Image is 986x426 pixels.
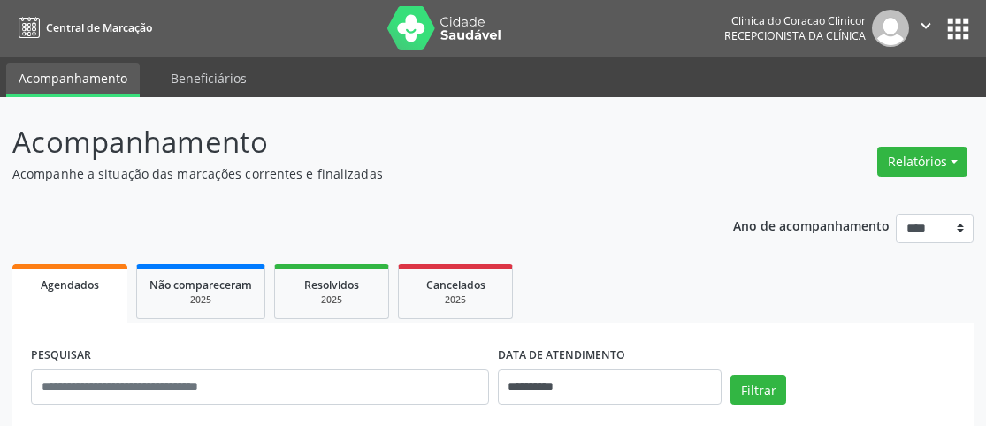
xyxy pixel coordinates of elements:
[872,10,909,47] img: img
[733,214,890,236] p: Ano de acompanhamento
[158,63,259,94] a: Beneficiários
[411,293,500,307] div: 2025
[724,13,866,28] div: Clinica do Coracao Clinicor
[909,10,943,47] button: 
[498,342,625,369] label: DATA DE ATENDIMENTO
[149,278,252,293] span: Não compareceram
[6,63,140,97] a: Acompanhamento
[304,278,359,293] span: Resolvidos
[46,20,152,35] span: Central de Marcação
[287,293,376,307] div: 2025
[426,278,485,293] span: Cancelados
[730,375,786,405] button: Filtrar
[149,293,252,307] div: 2025
[724,28,866,43] span: Recepcionista da clínica
[877,147,967,177] button: Relatórios
[31,342,91,369] label: PESQUISAR
[916,16,936,35] i: 
[12,120,685,164] p: Acompanhamento
[41,278,99,293] span: Agendados
[12,13,152,42] a: Central de Marcação
[943,13,974,44] button: apps
[12,164,685,183] p: Acompanhe a situação das marcações correntes e finalizadas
